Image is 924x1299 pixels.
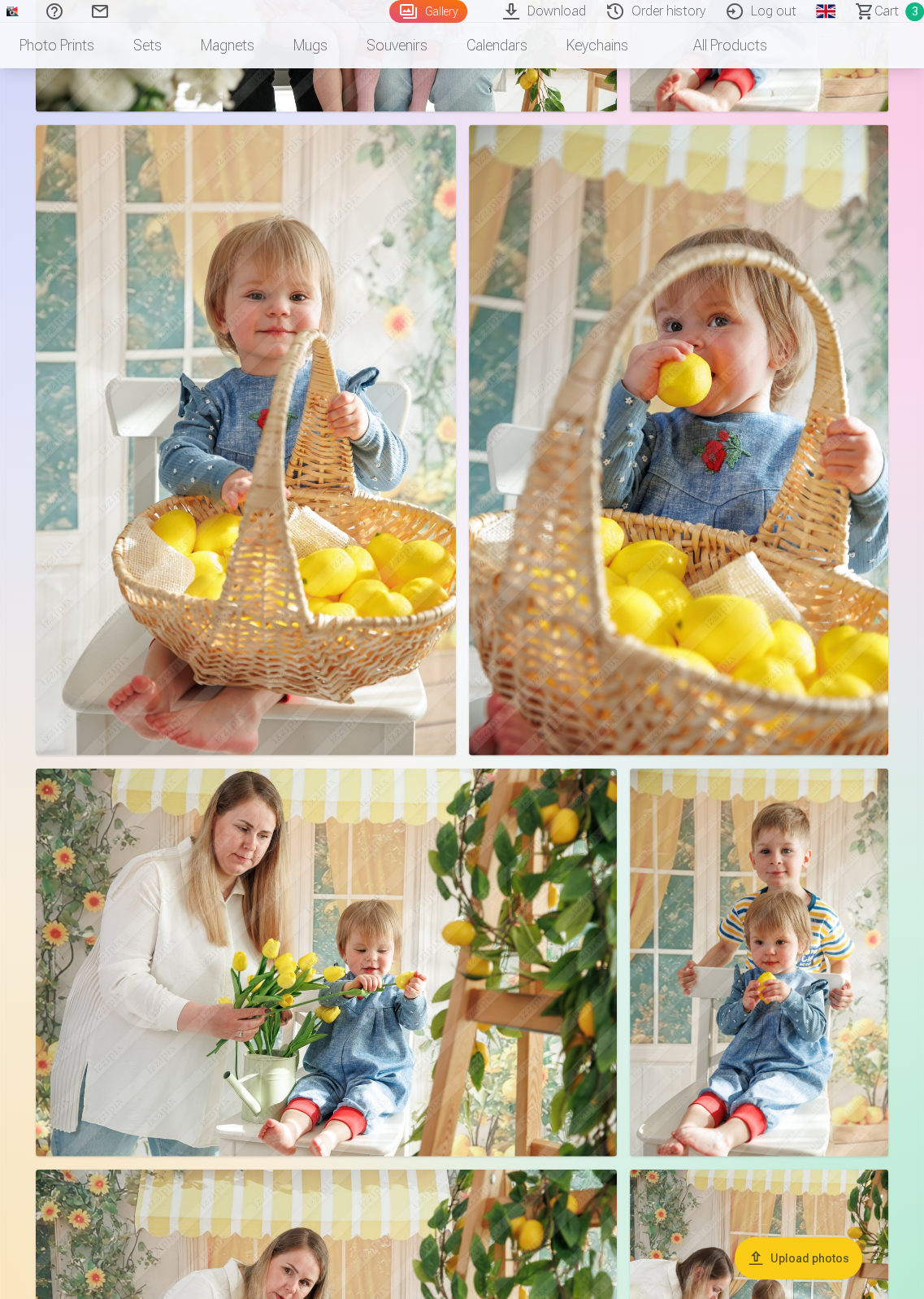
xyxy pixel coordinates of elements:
[447,23,547,68] a: Calendars
[114,23,181,68] a: Sets
[274,23,347,68] a: Mugs
[347,23,447,68] a: Souvenirs
[7,7,19,16] img: /zh3
[181,23,274,68] a: Magnets
[547,23,648,68] a: Keychains
[905,2,924,21] span: 3
[648,23,787,68] a: All products
[874,2,899,21] span: Сart
[735,1237,862,1279] button: Upload photos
